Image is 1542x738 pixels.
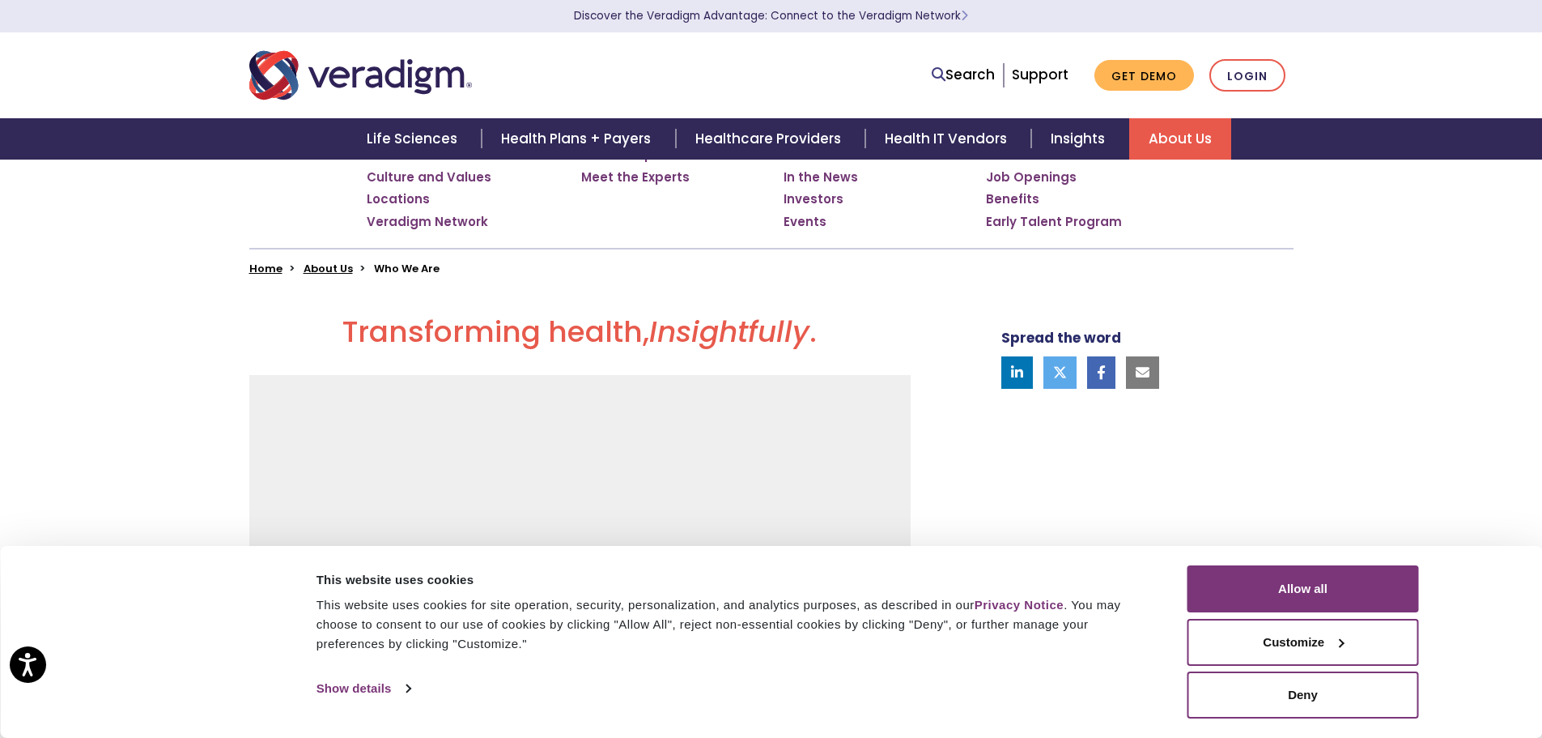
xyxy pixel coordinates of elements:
a: About Us [1129,118,1231,160]
a: Veradigm Network [367,214,488,230]
a: Benefits [986,191,1039,207]
a: About Us [304,261,353,276]
div: This website uses cookies [316,570,1151,590]
a: Join Our Team [986,147,1081,163]
button: Deny [1187,672,1419,719]
span: Learn More [961,8,968,23]
button: Customize [1187,619,1419,666]
a: Leadership [581,147,653,163]
a: Discover the Veradigm Advantage: Connect to the Veradigm NetworkLearn More [574,8,968,23]
a: Health IT Vendors [865,118,1031,160]
a: Meet the Experts [581,169,690,186]
a: Privacy Notice [975,598,1064,612]
a: Search [932,64,995,86]
a: Press Releases [784,147,881,163]
em: Insightfully [649,311,809,352]
a: Who We Are [367,147,444,163]
a: Health Plans + Payers [482,118,675,160]
button: Allow all [1187,565,1419,612]
a: Culture and Values [367,169,491,186]
a: Early Talent Program [986,214,1122,230]
div: This website uses cookies for site operation, security, personalization, and analytics purposes, ... [316,595,1151,654]
a: Get Demo [1094,60,1194,92]
a: In the News [784,169,858,186]
strong: Spread the word [1001,328,1121,348]
a: Support [1012,65,1068,84]
a: Home [249,261,282,276]
a: Login [1209,59,1285,92]
img: Veradigm logo [249,49,472,102]
a: Events [784,214,826,230]
a: Life Sciences [347,118,482,160]
a: Locations [367,191,430,207]
a: Healthcare Providers [676,118,865,160]
a: Job Openings [986,169,1077,186]
a: Insights [1031,118,1129,160]
h2: Transforming health, . [249,314,911,362]
a: Show details [316,676,410,701]
a: Investors [784,191,843,207]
